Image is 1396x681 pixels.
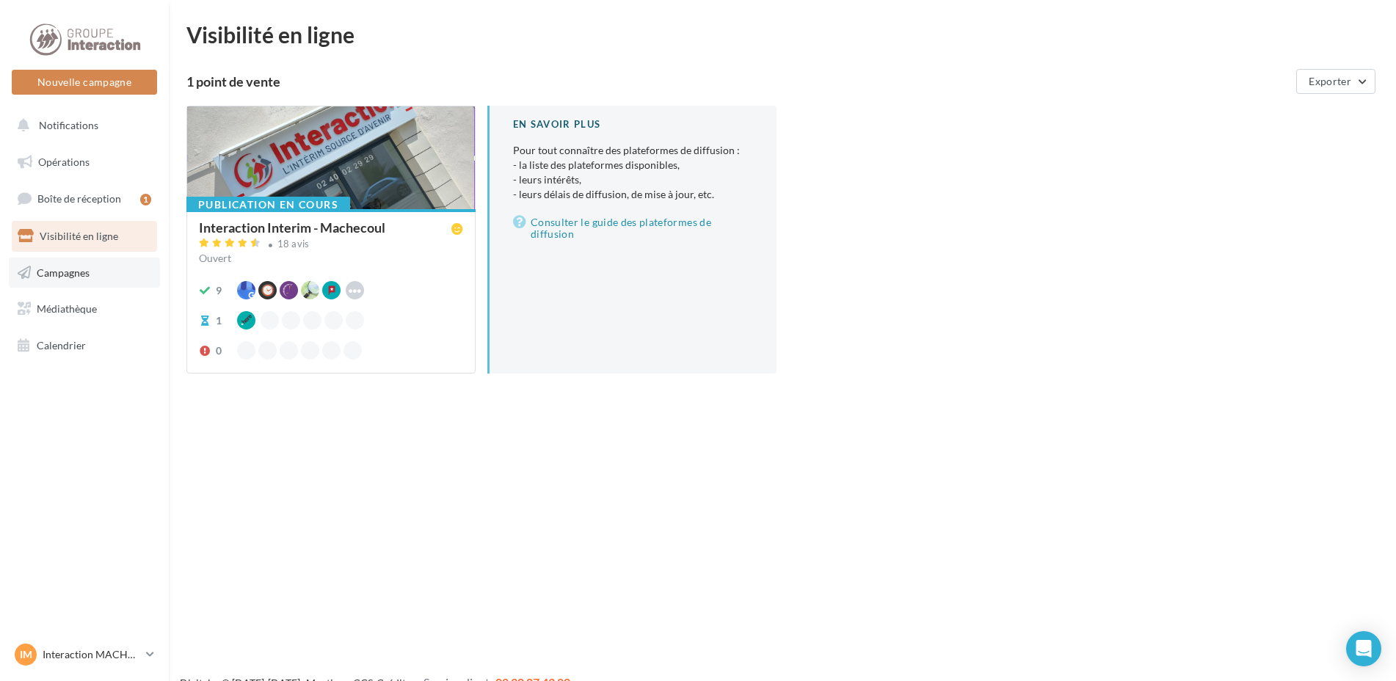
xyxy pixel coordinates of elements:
p: Interaction MACHECOUL [43,647,140,662]
a: Boîte de réception1 [9,183,160,214]
span: Médiathèque [37,302,97,315]
span: Boîte de réception [37,192,121,205]
a: IM Interaction MACHECOUL [12,641,157,669]
a: Médiathèque [9,294,160,324]
a: Opérations [9,147,160,178]
div: 18 avis [277,239,310,249]
button: Exporter [1296,69,1375,94]
a: 18 avis [199,236,463,254]
div: Interaction Interim - Machecoul [199,221,385,234]
div: 1 [216,313,222,328]
a: Visibilité en ligne [9,221,160,252]
div: 1 [140,194,151,205]
div: 9 [216,283,222,298]
div: Open Intercom Messenger [1346,631,1381,666]
span: Visibilité en ligne [40,230,118,242]
button: Notifications [9,110,154,141]
span: Campagnes [37,266,90,278]
button: Nouvelle campagne [12,70,157,95]
span: Exporter [1309,75,1351,87]
div: En savoir plus [513,117,753,131]
li: - leurs délais de diffusion, de mise à jour, etc. [513,187,753,202]
p: Pour tout connaître des plateformes de diffusion : [513,143,753,202]
div: 0 [216,343,222,358]
li: - leurs intérêts, [513,172,753,187]
li: - la liste des plateformes disponibles, [513,158,753,172]
span: Notifications [39,119,98,131]
span: Opérations [38,156,90,168]
a: Calendrier [9,330,160,361]
span: Calendrier [37,339,86,352]
div: Visibilité en ligne [186,23,1378,45]
a: Campagnes [9,258,160,288]
span: Ouvert [199,252,231,264]
div: 1 point de vente [186,75,1290,88]
span: IM [20,647,32,662]
div: Publication en cours [186,197,350,213]
a: Consulter le guide des plateformes de diffusion [513,214,753,243]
